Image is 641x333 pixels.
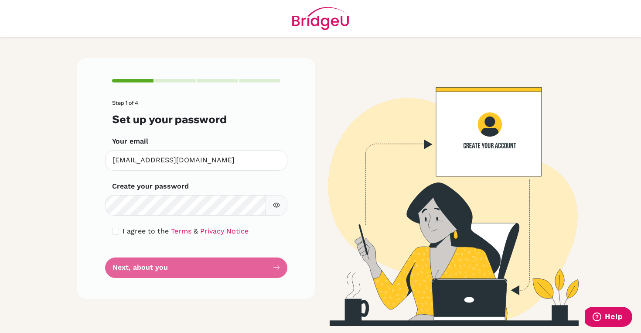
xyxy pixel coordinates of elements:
label: Create your password [112,181,189,192]
h3: Set up your password [112,113,280,126]
span: Step 1 of 4 [112,100,138,106]
input: Insert your email* [105,150,287,171]
a: Privacy Notice [200,227,249,235]
label: Your email [112,136,148,147]
span: I agree to the [123,227,169,235]
a: Terms [171,227,191,235]
iframe: Opens a widget where you can find more information [585,307,632,329]
span: & [194,227,198,235]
